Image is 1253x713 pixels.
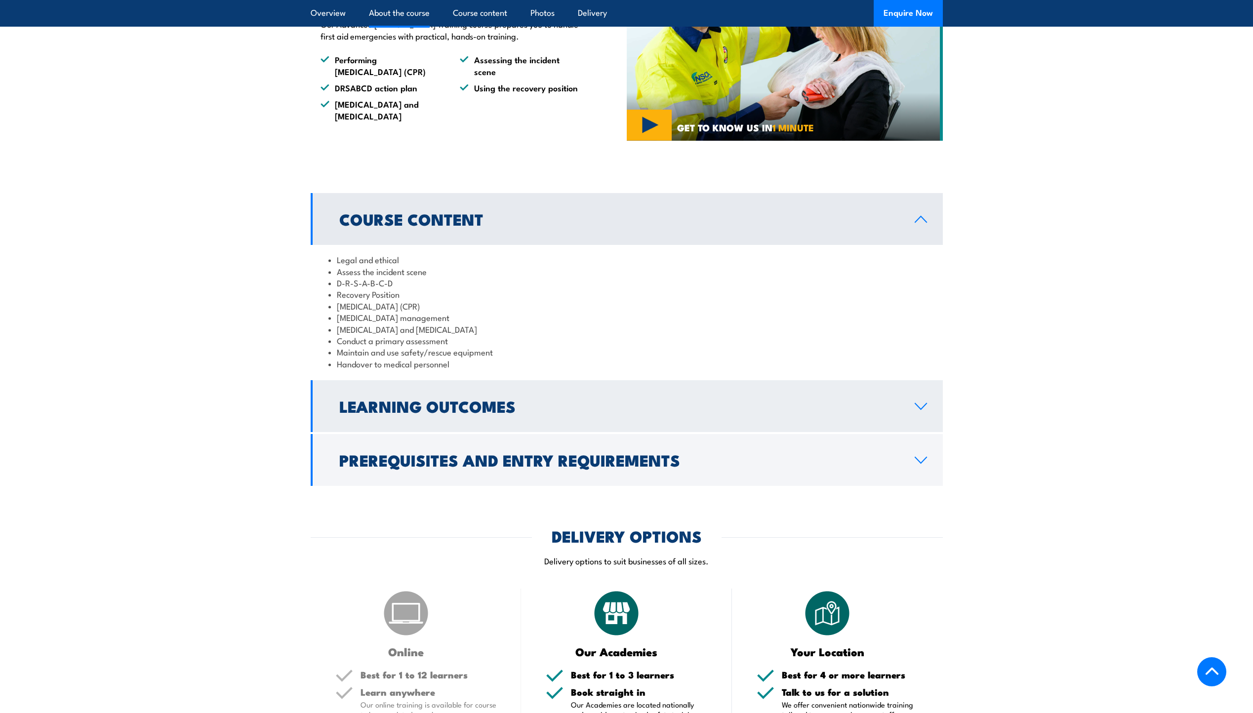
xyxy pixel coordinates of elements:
[328,335,925,346] li: Conduct a primary assessment
[782,687,918,697] h5: Talk to us for a solution
[571,687,707,697] h5: Book straight in
[757,646,898,657] h3: Your Location
[321,82,442,93] li: DRSABCD action plan
[335,646,477,657] h3: Online
[328,300,925,312] li: [MEDICAL_DATA] (CPR)
[328,277,925,288] li: D-R-S-A-B-C-D
[571,670,707,679] h5: Best for 1 to 3 learners
[361,670,497,679] h5: Best for 1 to 12 learners
[552,529,702,543] h2: DELIVERY OPTIONS
[677,123,814,132] span: GET TO KNOW US IN
[546,646,687,657] h3: Our Academies
[460,82,581,93] li: Using the recovery position
[328,266,925,277] li: Assess the incident scene
[772,120,814,134] strong: 1 MINUTE
[328,358,925,369] li: Handover to medical personnel
[311,555,943,566] p: Delivery options to suit businesses of all sizes.
[321,18,581,41] p: Our Advanced [MEDICAL_DATA] Training course prepares you to handle first aid emergencies with pra...
[460,54,581,77] li: Assessing the incident scene
[782,670,918,679] h5: Best for 4 or more learners
[311,193,943,245] a: Course Content
[339,399,899,413] h2: Learning Outcomes
[361,687,497,697] h5: Learn anywhere
[339,453,899,467] h2: Prerequisites and Entry Requirements
[321,54,442,77] li: Performing [MEDICAL_DATA] (CPR)
[311,380,943,432] a: Learning Outcomes
[328,346,925,357] li: Maintain and use safety/rescue equipment
[328,254,925,265] li: Legal and ethical
[339,212,899,226] h2: Course Content
[328,323,925,335] li: [MEDICAL_DATA] and [MEDICAL_DATA]
[321,98,442,121] li: [MEDICAL_DATA] and [MEDICAL_DATA]
[328,288,925,300] li: Recovery Position
[311,434,943,486] a: Prerequisites and Entry Requirements
[328,312,925,323] li: [MEDICAL_DATA] management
